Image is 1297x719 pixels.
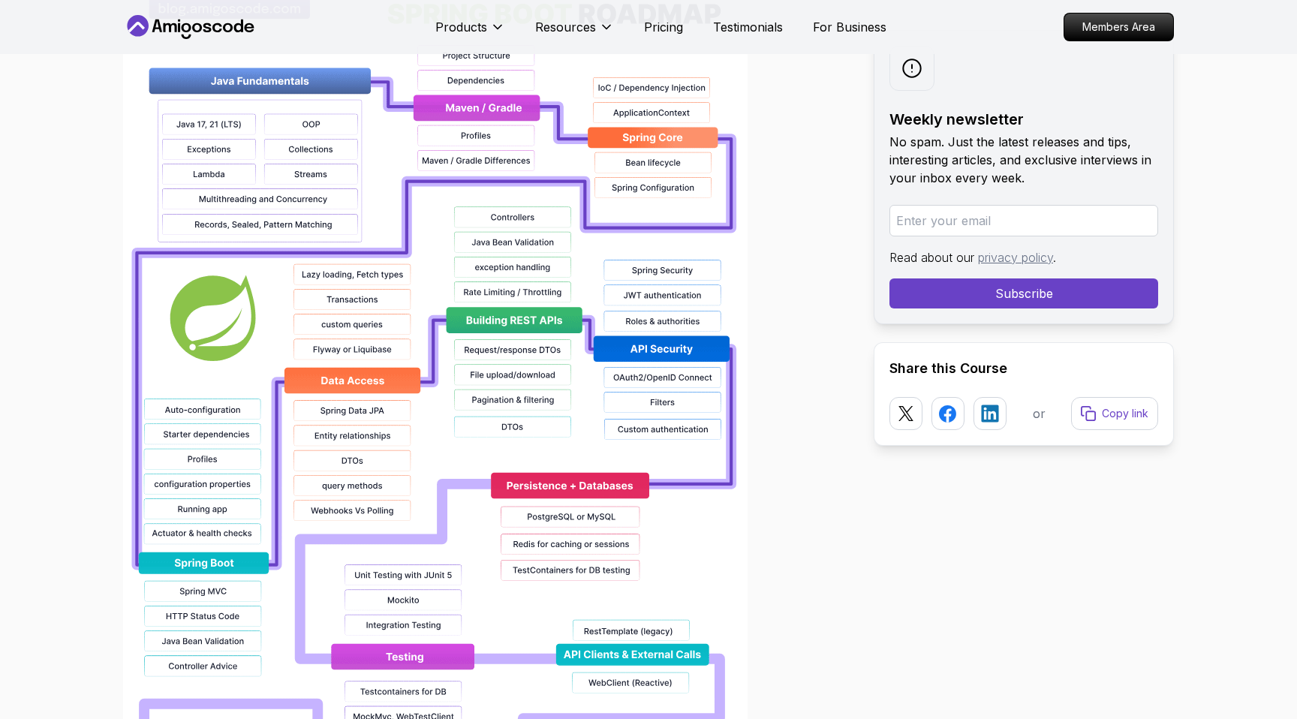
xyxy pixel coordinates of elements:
[1102,406,1148,421] p: Copy link
[889,205,1158,236] input: Enter your email
[889,133,1158,187] p: No spam. Just the latest releases and tips, interesting articles, and exclusive interviews in you...
[813,18,886,36] a: For Business
[435,18,487,36] p: Products
[1064,14,1173,41] p: Members Area
[435,18,505,48] button: Products
[889,109,1158,130] h2: Weekly newsletter
[889,358,1158,379] h2: Share this Course
[1064,13,1174,41] a: Members Area
[889,248,1158,266] p: Read about our .
[644,18,683,36] a: Pricing
[1033,405,1046,423] p: or
[889,278,1158,308] button: Subscribe
[535,18,614,48] button: Resources
[535,18,596,36] p: Resources
[713,18,783,36] a: Testimonials
[978,250,1053,265] a: privacy policy
[1071,397,1158,430] button: Copy link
